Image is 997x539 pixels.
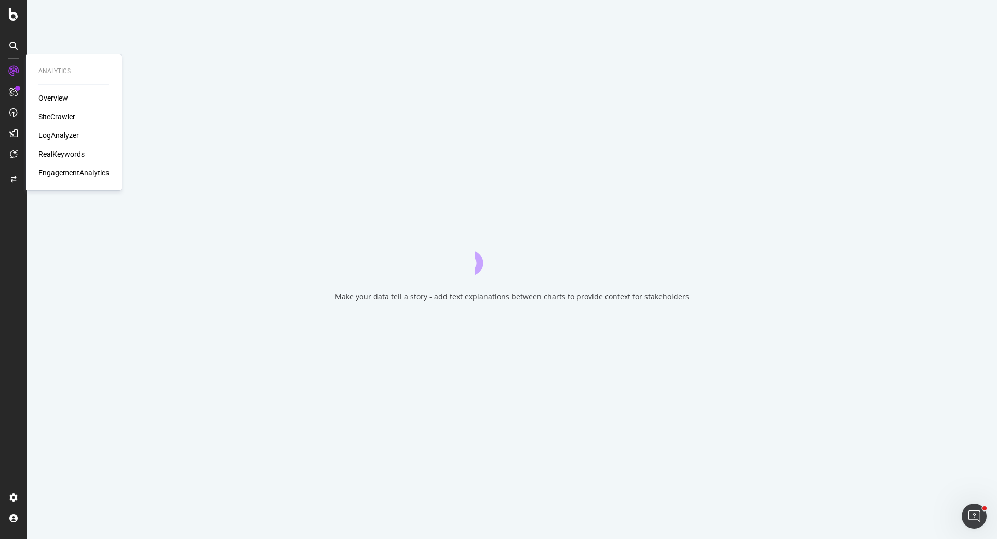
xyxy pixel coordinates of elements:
iframe: Intercom live chat [962,504,987,529]
div: Analytics [38,67,109,76]
a: EngagementAnalytics [38,168,109,178]
a: RealKeywords [38,149,85,159]
div: Make your data tell a story - add text explanations between charts to provide context for stakeho... [335,292,689,302]
div: animation [475,238,549,275]
a: LogAnalyzer [38,130,79,141]
a: Overview [38,93,68,103]
a: SiteCrawler [38,112,75,122]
